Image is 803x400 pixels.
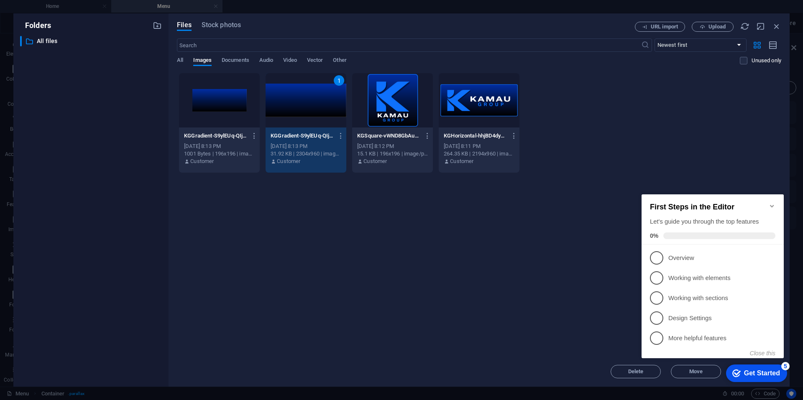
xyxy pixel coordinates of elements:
[153,21,162,30] i: Create new folder
[444,132,506,140] p: KGHorizontal-hhjBD4dyZIddWSlwMDBTvA.png
[20,20,51,31] p: Folders
[772,22,781,31] i: Close
[307,55,323,67] span: Vector
[20,36,22,46] div: ​
[363,158,387,165] p: Customer
[177,20,192,30] span: Files
[3,145,146,166] li: Working with sections
[259,55,273,67] span: Audio
[651,24,678,29] span: URL import
[184,132,247,140] p: KGGradient-S9ylEUq-QIj77v9D_GHF-w-v7SWtGWa_iGH9ali-gireg.png
[450,158,473,165] p: Customer
[12,75,137,84] div: Let's guide you through the top features
[611,365,661,378] button: Delete
[37,36,146,46] p: All files
[130,60,137,67] div: Minimize checklist
[177,55,183,67] span: All
[184,150,255,158] div: 1001 Bytes | 196x196 | image/png
[333,55,346,67] span: Other
[271,143,341,150] div: [DATE] 8:13 PM
[444,143,514,150] div: [DATE] 8:11 PM
[12,60,137,69] h2: First Steps in the Editor
[177,38,641,52] input: Search
[708,24,726,29] span: Upload
[106,227,142,234] div: Get Started
[3,166,146,186] li: Design Settings
[30,171,130,180] p: Design Settings
[222,55,249,67] span: Documents
[12,90,25,97] span: 0%
[30,151,130,160] p: Working with sections
[283,55,297,67] span: Video
[635,22,685,32] button: URL import
[692,22,734,32] button: Upload
[3,186,146,206] li: More helpful features
[202,20,241,30] span: Stock photos
[444,150,514,158] div: 264.35 KB | 2194x960 | image/png
[277,158,300,165] p: Customer
[30,131,130,140] p: Working with elements
[143,219,151,228] div: 5
[628,369,644,374] span: Delete
[752,57,781,64] p: Displays only files that are not in use on the website. Files added during this session can still...
[3,105,146,125] li: Overview
[271,150,341,158] div: 31.92 KB | 2304x960 | image/png
[3,125,146,145] li: Working with elements
[30,191,130,200] p: More helpful features
[357,143,428,150] div: [DATE] 8:12 PM
[271,132,333,140] p: KGGradient-S9ylEUq-QIj77v9D_GHF-w.png
[193,55,212,67] span: Images
[88,222,149,239] div: Get Started 5 items remaining, 0% complete
[112,207,137,214] button: Close this
[190,158,214,165] p: Customer
[334,75,344,86] div: 1
[184,143,255,150] div: [DATE] 8:13 PM
[357,132,420,140] p: KGSquare-vWND8GbAucNaeWru1PfQOQ-kSH774YCQYGGt9WeKIm49w.png
[740,22,749,31] i: Reload
[30,111,130,120] p: Overview
[357,150,428,158] div: 15.1 KB | 196x196 | image/png
[756,22,765,31] i: Minimize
